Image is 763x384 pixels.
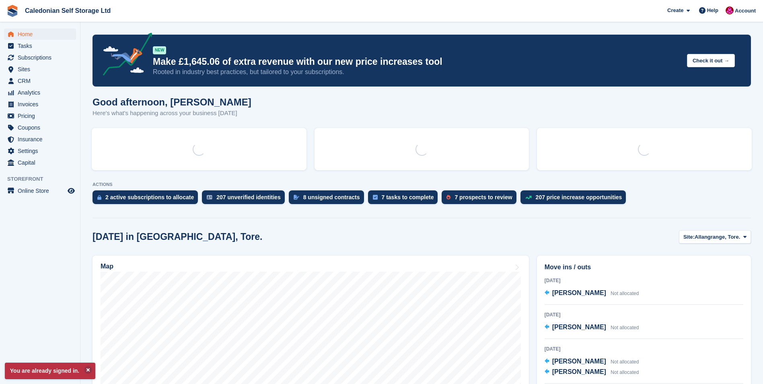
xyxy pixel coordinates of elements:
span: [PERSON_NAME] [552,368,606,375]
span: Online Store [18,185,66,196]
span: Not allocated [611,370,639,375]
a: menu [4,157,76,168]
span: Sites [18,64,66,75]
span: Not allocated [611,359,639,365]
a: 207 unverified identities [202,190,289,208]
a: 2 active subscriptions to allocate [93,190,202,208]
span: Not allocated [611,291,639,296]
div: 7 prospects to review [455,194,512,200]
a: menu [4,134,76,145]
span: Invoices [18,99,66,110]
span: Help [707,6,718,14]
span: Coupons [18,122,66,133]
p: Make £1,645.06 of extra revenue with our new price increases tool [153,56,681,68]
span: CRM [18,75,66,87]
img: active_subscription_to_allocate_icon-d502201f5373d7db506a760aba3b589e785aa758c864c3986d89f69b8ff3... [97,195,101,200]
img: verify_identity-adf6edd0f0f0b5bbfe63781bf79b02c33cf7c696d77639b501bdc392416b5a36.svg [207,195,212,200]
a: menu [4,99,76,110]
a: [PERSON_NAME] Not allocated [545,357,639,367]
span: [PERSON_NAME] [552,289,606,296]
span: Account [735,7,756,15]
a: 207 price increase opportunities [520,190,630,208]
a: Caledonian Self Storage Ltd [22,4,114,17]
span: Tasks [18,40,66,52]
img: price_increase_opportunities-93ffe204e8149a01c8c9dc8f82e8f89637d9d84a8eef4429ea346261dce0b2c0.svg [525,196,532,199]
img: price-adjustments-announcement-icon-8257ccfd72463d97f412b2fc003d46551f7dbcb40ab6d574587a9cd5c0d94... [96,33,152,78]
a: 7 tasks to complete [368,190,442,208]
div: NEW [153,46,166,54]
span: Site: [683,233,695,241]
span: Storefront [7,175,80,183]
p: You are already signed in. [5,363,95,379]
h2: Move ins / outs [545,262,743,272]
img: task-75834270c22a3079a89374b754ae025e5fb1db73e45f91037f5363f120a921f8.svg [373,195,378,200]
a: menu [4,64,76,75]
span: [PERSON_NAME] [552,358,606,365]
div: [DATE] [545,277,743,284]
a: menu [4,185,76,196]
span: Settings [18,145,66,157]
h1: Good afternoon, [PERSON_NAME] [93,97,251,107]
p: ACTIONS [93,182,751,187]
div: 8 unsigned contracts [303,194,360,200]
a: menu [4,87,76,98]
div: 207 price increase opportunities [536,194,622,200]
div: 7 tasks to complete [382,194,434,200]
a: menu [4,122,76,133]
a: menu [4,52,76,63]
p: Here's what's happening across your business [DATE] [93,109,251,118]
button: Check it out → [687,54,735,67]
h2: [DATE] in [GEOGRAPHIC_DATA], Tore. [93,231,263,242]
span: Allangrange, Tore. [695,233,740,241]
span: Create [667,6,683,14]
a: [PERSON_NAME] Not allocated [545,288,639,299]
span: Analytics [18,87,66,98]
a: menu [4,110,76,122]
a: [PERSON_NAME] Not allocated [545,322,639,333]
div: [DATE] [545,311,743,318]
img: stora-icon-8386f47178a22dfd0bd8f6a31ec36ba5ce8667c1dd55bd0f319d3a0aa187defe.svg [6,5,19,17]
div: [DATE] [545,345,743,353]
img: Donald Mathieson [726,6,734,14]
img: prospect-51fa495bee0391a8d652442698ab0144808aea92771e9ea1ae160a38d050c398.svg [446,195,450,200]
h2: Map [101,263,113,270]
a: [PERSON_NAME] Not allocated [545,367,639,378]
div: 2 active subscriptions to allocate [105,194,194,200]
p: Rooted in industry best practices, but tailored to your subscriptions. [153,68,681,76]
span: Home [18,29,66,40]
span: Capital [18,157,66,168]
a: 7 prospects to review [442,190,520,208]
a: menu [4,29,76,40]
span: Pricing [18,110,66,122]
a: 8 unsigned contracts [289,190,368,208]
button: Site: Allangrange, Tore. [679,230,751,244]
span: Not allocated [611,325,639,330]
a: menu [4,145,76,157]
img: contract_signature_icon-13c848040528278c33f63329250d36e43548de30e8caae1d1a13099fd9432cc5.svg [294,195,299,200]
a: menu [4,40,76,52]
span: Subscriptions [18,52,66,63]
span: Insurance [18,134,66,145]
a: menu [4,75,76,87]
div: 207 unverified identities [216,194,281,200]
a: Preview store [66,186,76,196]
span: [PERSON_NAME] [552,324,606,330]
